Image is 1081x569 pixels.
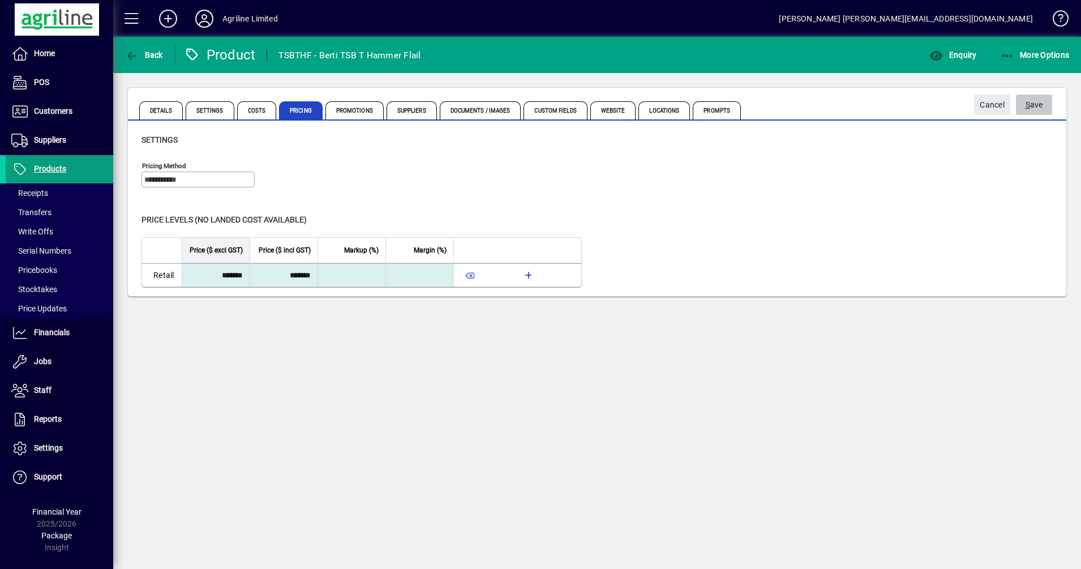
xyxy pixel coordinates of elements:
button: Enquiry [926,45,979,65]
span: Suppliers [387,101,437,119]
button: Add [150,8,186,29]
span: Settings [186,101,234,119]
span: ave [1026,96,1043,114]
a: Customers [6,97,113,126]
span: Enquiry [929,50,976,59]
span: Jobs [34,357,52,366]
span: Price ($ excl GST) [190,244,243,256]
span: Locations [638,101,690,119]
span: Transfers [11,208,52,217]
a: Financials [6,319,113,347]
div: Agriline Limited [222,10,278,28]
span: Receipts [11,189,48,198]
a: Settings [6,434,113,463]
a: Staff [6,377,113,405]
a: Home [6,40,113,68]
a: Receipts [6,183,113,203]
app-page-header-button: Back [113,45,175,65]
span: Custom Fields [524,101,587,119]
span: Settings [141,135,178,144]
span: Cancel [980,96,1005,114]
span: Settings [34,443,63,452]
span: Stocktakes [11,285,57,294]
span: Back [125,50,163,59]
span: Documents / Images [440,101,521,119]
span: Promotions [325,101,384,119]
a: Pricebooks [6,260,113,280]
span: POS [34,78,49,87]
a: Transfers [6,203,113,222]
span: Package [41,531,72,540]
button: More Options [998,45,1073,65]
mat-label: Pricing method [142,162,186,170]
span: Markup (%) [344,244,379,256]
a: Jobs [6,348,113,376]
a: POS [6,69,113,97]
span: Website [590,101,636,119]
span: Customers [34,106,72,115]
a: Stocktakes [6,280,113,299]
span: Serial Numbers [11,246,71,255]
a: Support [6,463,113,491]
span: Details [139,101,183,119]
span: Price Updates [11,304,67,313]
div: [PERSON_NAME] [PERSON_NAME][EMAIL_ADDRESS][DOMAIN_NAME] [779,10,1033,28]
a: Price Updates [6,299,113,318]
a: Knowledge Base [1044,2,1067,39]
span: Prompts [693,101,741,119]
a: Write Offs [6,222,113,241]
span: Financial Year [32,507,81,516]
span: Write Offs [11,227,53,236]
span: S [1026,100,1030,109]
div: TSBTHF - Berti TSB T Hammer Flail [278,46,421,65]
button: Profile [186,8,222,29]
span: Suppliers [34,135,66,144]
span: Pricebooks [11,266,57,275]
button: Cancel [974,95,1010,115]
button: Save [1016,95,1052,115]
a: Serial Numbers [6,241,113,260]
span: Products [34,164,66,173]
div: Product [184,46,256,64]
span: More Options [1001,50,1070,59]
span: Support [34,472,62,481]
span: Financials [34,328,70,337]
span: Margin (%) [414,244,447,256]
span: Home [34,49,55,58]
span: Price levels (no landed cost available) [141,215,307,224]
span: Staff [34,386,52,395]
td: Retail [142,263,182,286]
a: Reports [6,405,113,434]
span: Costs [237,101,277,119]
button: Back [122,45,166,65]
span: Reports [34,414,62,423]
span: Price ($ incl GST) [259,244,311,256]
span: Pricing [279,101,323,119]
a: Suppliers [6,126,113,155]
